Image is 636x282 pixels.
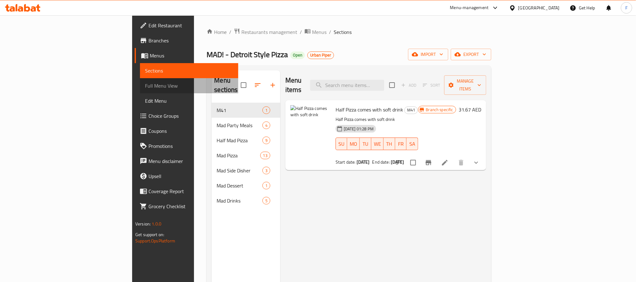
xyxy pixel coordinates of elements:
span: MAD! - Detroit Style Pizza [207,47,288,62]
span: SA [409,139,416,149]
span: Mad Drinks [217,197,262,204]
span: Manage items [449,77,481,93]
span: Select section first [419,80,444,90]
span: Version: [135,220,151,228]
span: Mad Dessert [217,182,262,189]
span: 1.0.0 [152,220,161,228]
span: Promotions [148,142,233,150]
b: [DATE] [391,158,404,166]
span: Select section [385,79,399,92]
p: Half Pizza comes with soft drink [336,116,418,123]
span: Urban Piper [308,52,334,58]
span: SU [338,139,345,149]
button: WE [371,138,384,150]
nav: breadcrumb [207,28,491,36]
div: Open [290,52,305,59]
div: Mad Pizza [217,152,260,159]
span: Mad Party Meals [217,122,262,129]
button: delete [454,155,469,170]
span: Branch specific [423,107,456,113]
span: import [413,51,443,58]
button: TU [360,138,371,150]
div: Mad Pizza13 [212,148,280,163]
button: Manage items [444,75,486,95]
button: SA [407,138,418,150]
button: sort-choices [391,155,407,170]
input: search [310,80,384,91]
span: F [625,4,628,11]
span: 13 [261,153,270,159]
span: Half Mad Pizza [217,137,262,144]
a: Edit Menu [140,93,238,108]
div: items [260,152,270,159]
button: Branch-specific-item [421,155,436,170]
button: MO [347,138,360,150]
span: Restaurants management [241,28,297,36]
span: Menu disclaimer [148,157,233,165]
a: Choice Groups [135,108,238,123]
span: WE [374,139,381,149]
span: 9 [263,138,270,144]
span: Half Pizza comes with soft drink [336,105,403,114]
span: Choice Groups [148,112,233,120]
div: M41 [404,106,418,114]
button: import [408,49,448,60]
div: Mad Side Disher3 [212,163,280,178]
span: Coverage Report [148,187,233,195]
button: TH [384,138,395,150]
span: Mad Side Disher [217,167,262,174]
div: Mad Party Meals4 [212,118,280,133]
span: Open [290,52,305,58]
span: 5 [263,198,270,204]
span: 3 [263,168,270,174]
span: 1 [263,183,270,189]
div: items [262,106,270,114]
span: Get support on: [135,230,164,239]
a: Menu disclaimer [135,154,238,169]
a: Coupons [135,123,238,138]
div: M411 [212,103,280,118]
span: Sections [334,28,352,36]
span: Menus [150,52,233,59]
span: Full Menu View [145,82,233,89]
span: export [456,51,486,58]
a: Grocery Checklist [135,199,238,214]
div: Mad Drinks5 [212,193,280,208]
span: Select to update [407,156,420,169]
li: / [300,28,302,36]
span: MO [350,139,357,149]
span: Sections [145,67,233,74]
span: FR [398,139,404,149]
a: Promotions [135,138,238,154]
h2: Menu items [285,76,303,95]
span: End date: [372,158,390,166]
span: TH [386,139,393,149]
span: Add item [399,80,419,90]
div: items [262,167,270,174]
a: Menus [305,28,326,36]
a: Support.OpsPlatform [135,237,175,245]
span: Branches [148,37,233,44]
b: [DATE] [357,158,370,166]
div: [GEOGRAPHIC_DATA] [518,4,560,11]
div: items [262,182,270,189]
span: TU [362,139,369,149]
a: Menus [135,48,238,63]
button: SU [336,138,347,150]
img: Half Pizza comes with soft drink [290,105,331,145]
button: export [451,49,491,60]
a: Edit Restaurant [135,18,238,33]
a: Coverage Report [135,184,238,199]
span: Menus [312,28,326,36]
span: Upsell [148,172,233,180]
span: Edit Restaurant [148,22,233,29]
span: M41 [217,106,262,114]
span: 4 [263,122,270,128]
span: Edit Menu [145,97,233,105]
div: items [262,122,270,129]
a: Edit menu item [441,159,449,166]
